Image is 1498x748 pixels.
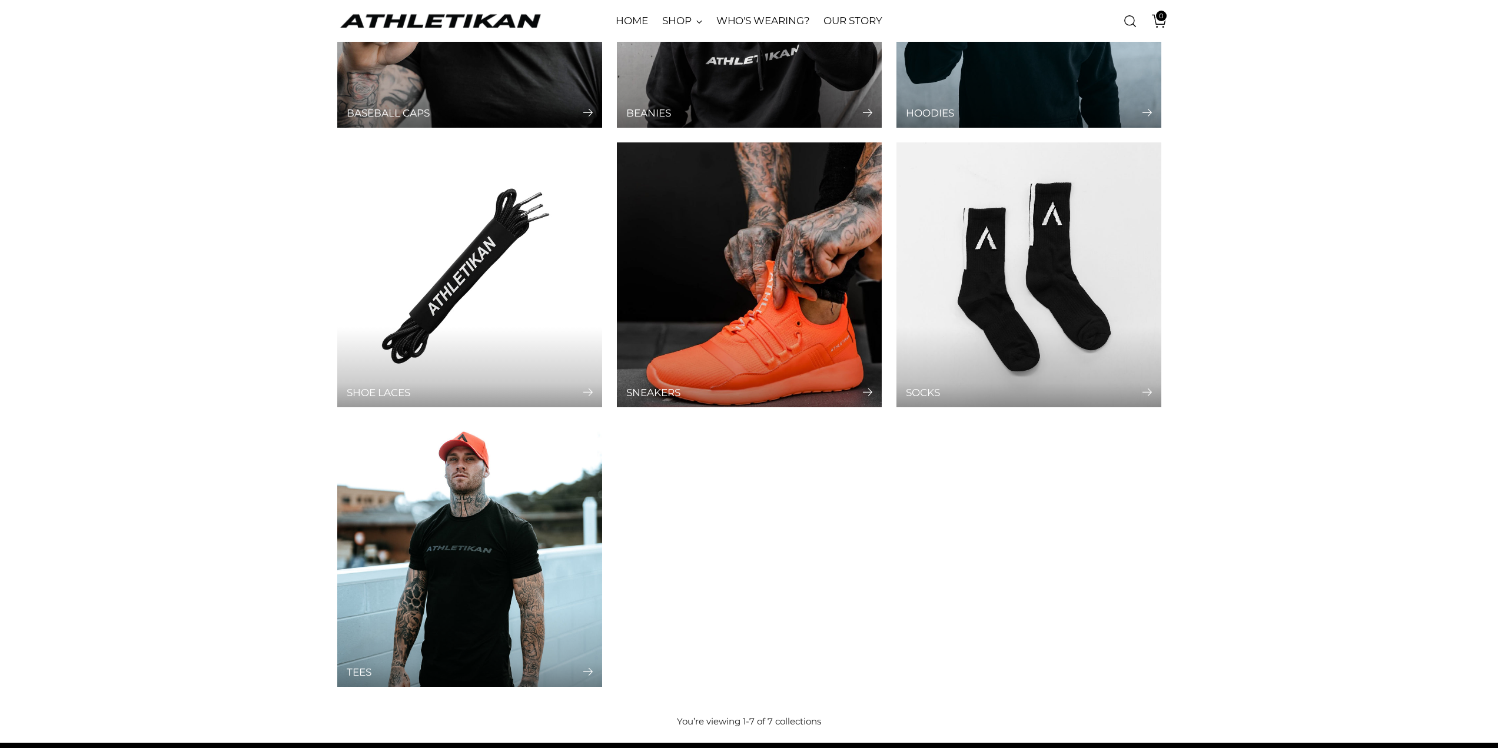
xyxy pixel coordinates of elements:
[337,12,543,30] a: ATHLETIKAN
[896,142,1161,407] a: Socks
[337,422,602,687] a: Tees
[337,422,602,687] img: plain black t shirt front on shot
[616,8,648,34] a: HOME
[1143,9,1167,33] a: Open cart modal
[610,136,888,414] img: sneaker collection high lighted
[347,385,410,401] span: Shoe Laces
[347,665,371,680] span: Tees
[347,106,430,121] span: Baseball Caps
[1156,11,1167,21] span: 0
[626,385,680,401] span: Sneakers
[337,142,602,407] img: round black shoelaces on a white background
[626,106,671,121] span: Beanies
[677,715,821,729] p: You’re viewing 1-7 of 7 collections
[906,385,940,401] span: Socks
[823,8,882,34] a: OUR STORY
[617,142,882,407] a: Sneakers
[662,8,702,34] a: SHOP
[1118,9,1142,33] a: Open search modal
[337,142,602,407] a: Shoe Laces
[906,106,954,121] span: Hoodies
[896,142,1161,407] img: black crew socks with Athletikan logo
[716,8,810,34] a: WHO'S WEARING?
